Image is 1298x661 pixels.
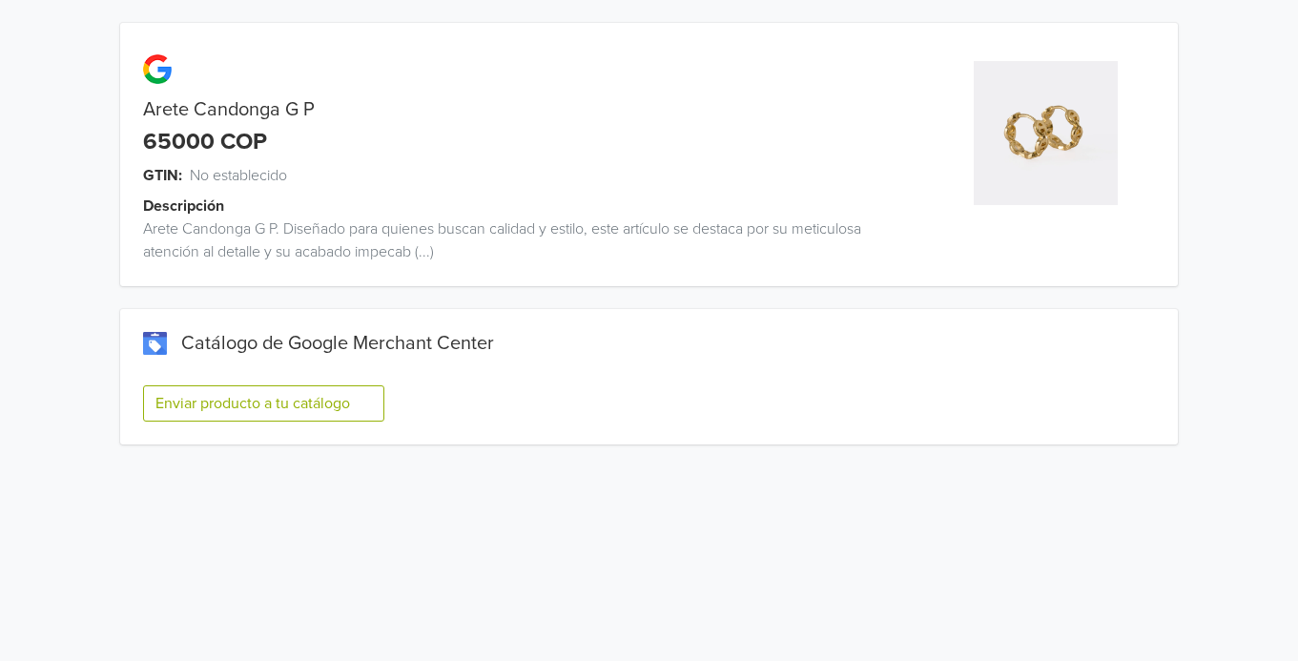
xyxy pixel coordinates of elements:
div: Arete Candonga G P. Diseñado para quienes buscan calidad y estilo, este artículo se destaca por s... [120,217,914,263]
div: Arete Candonga G P [120,98,914,121]
span: GTIN: [143,164,182,187]
div: Catálogo de Google Merchant Center [143,332,1155,355]
img: product_image [974,61,1118,205]
button: Enviar producto a tu catálogo [143,385,384,422]
div: 65000 COP [143,129,267,156]
div: Descripción [143,195,937,217]
span: No establecido [190,164,287,187]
